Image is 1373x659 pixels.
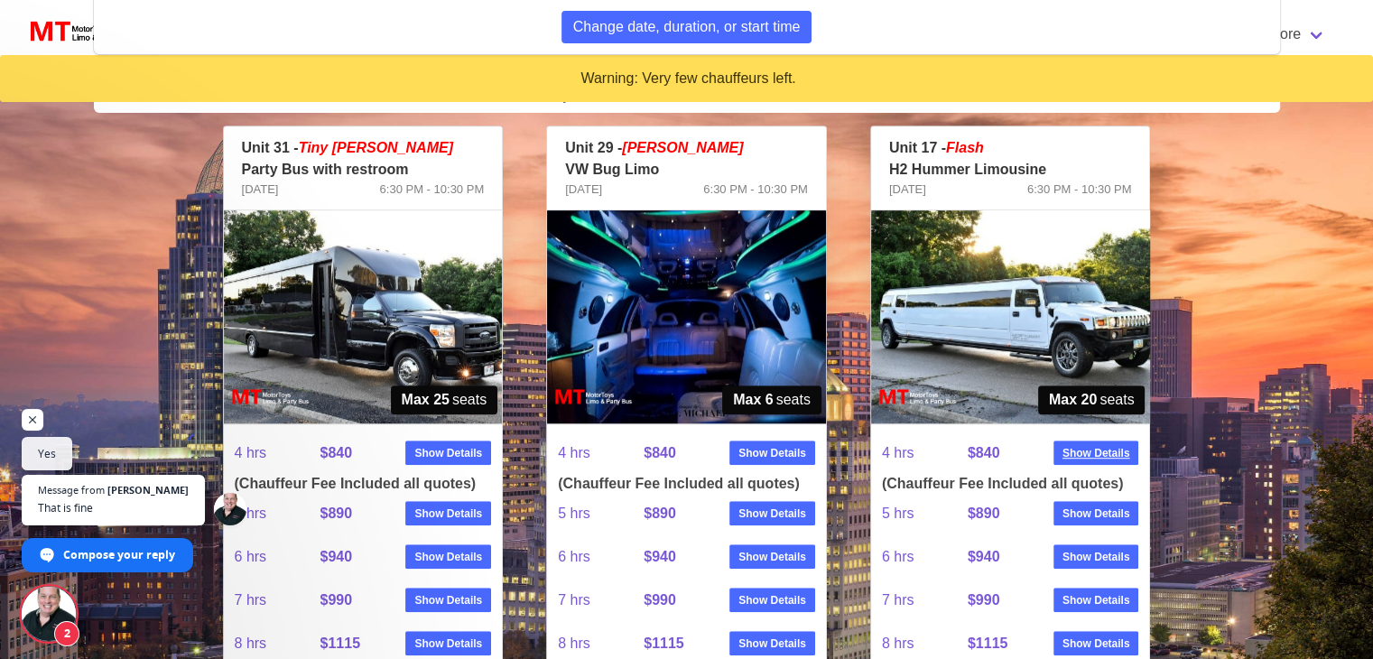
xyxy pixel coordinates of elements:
strong: $940 [968,549,1000,564]
h4: (Chauffeur Fee Included all quotes) [235,475,492,492]
span: Compose your reply [63,539,175,571]
span: [DATE] [242,181,279,199]
strong: Show Details [1062,445,1130,461]
span: [PERSON_NAME] [107,485,189,495]
strong: $1115 [320,636,360,651]
span: seats [722,385,821,414]
span: 7 hrs [882,579,968,622]
span: 6 hrs [235,535,320,579]
span: seats [1038,385,1146,414]
span: 6:30 PM - 10:30 PM [1027,181,1132,199]
h4: (Chauffeur Fee Included all quotes) [558,475,815,492]
span: 6 hrs [558,535,644,579]
span: 7 hrs [235,579,320,622]
strong: Show Details [414,445,482,461]
span: 6:30 PM - 10:30 PM [380,181,485,199]
span: 5 hrs [882,492,968,535]
strong: $990 [644,592,676,608]
strong: $840 [968,445,1000,460]
span: [DATE] [565,181,602,199]
span: Change date, duration, or start time [573,16,801,38]
strong: Show Details [1062,506,1130,522]
strong: Show Details [738,549,806,565]
em: Flash [946,140,984,155]
strong: $990 [320,592,352,608]
h4: (Chauffeur Fee Included all quotes) [882,475,1139,492]
strong: $890 [968,506,1000,521]
img: 31%2001.jpg [224,210,503,423]
span: 6:30 PM - 10:30 PM [703,181,808,199]
strong: Show Details [738,445,806,461]
strong: Show Details [414,636,482,652]
span: [DATE] [889,181,926,199]
strong: $990 [968,592,1000,608]
span: 5 hrs [235,492,320,535]
p: Unit 31 - [242,137,485,159]
div: Warning: Very few chauffeurs left. [14,69,1362,88]
button: Change date, duration, or start time [561,11,812,43]
p: Party Bus with restroom [242,159,485,181]
span: 5 hrs [558,492,644,535]
strong: Show Details [414,506,482,522]
strong: $940 [320,549,352,564]
strong: $840 [644,445,676,460]
span: 4 hrs [235,432,320,475]
strong: Show Details [1062,636,1130,652]
span: seats [391,385,498,414]
div: Open chat [22,587,76,641]
strong: Show Details [738,592,806,608]
strong: Max 25 [402,389,450,411]
em: [PERSON_NAME] [622,140,743,155]
p: Unit 17 - [889,137,1132,159]
span: Yes [38,445,56,462]
span: 4 hrs [882,432,968,475]
strong: Max 20 [1049,389,1097,411]
p: VW Bug Limo [565,159,808,181]
strong: Max 6 [733,389,773,411]
span: Tiny [PERSON_NAME] [299,140,453,155]
p: Unit 29 - [565,137,808,159]
strong: $1115 [644,636,684,651]
span: 6 hrs [882,535,968,579]
span: That is fine [38,499,189,516]
strong: Show Details [738,506,806,522]
img: 17%2001.jpg [871,210,1150,423]
img: MotorToys Logo [25,19,136,44]
span: 4 hrs [558,432,644,475]
strong: $890 [320,506,352,521]
a: More [1257,16,1337,52]
img: 29%2002.jpg [547,210,826,423]
strong: Show Details [1062,592,1130,608]
strong: $890 [644,506,676,521]
strong: Show Details [414,549,482,565]
strong: Show Details [1062,549,1130,565]
span: 7 hrs [558,579,644,622]
strong: $1115 [968,636,1008,651]
strong: Show Details [738,636,806,652]
strong: Show Details [414,592,482,608]
strong: $840 [320,445,352,460]
strong: $940 [644,549,676,564]
span: 2 [54,621,79,646]
p: H2 Hummer Limousine [889,159,1132,181]
span: Message from [38,485,105,495]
